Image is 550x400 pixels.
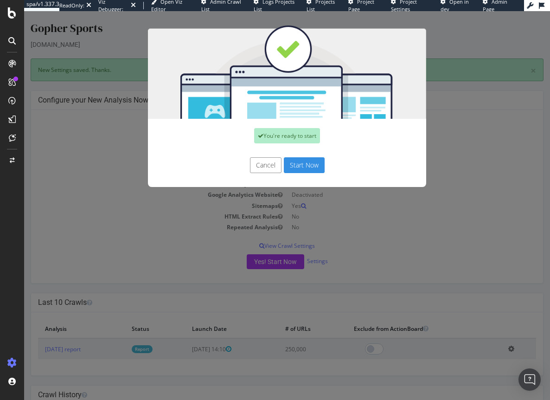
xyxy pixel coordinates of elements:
[226,146,257,162] button: Cancel
[59,2,84,9] div: ReadOnly:
[518,368,541,391] div: Open Intercom Messenger
[260,146,301,162] button: Start Now
[124,14,402,108] img: You're all set!
[230,117,296,132] div: You're ready to start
